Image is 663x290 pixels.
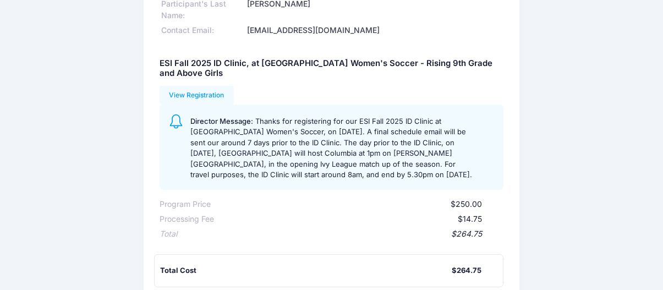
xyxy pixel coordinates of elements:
div: $14.75 [214,214,482,225]
span: $250.00 [451,199,482,209]
div: Program Price [160,199,211,210]
div: $264.75 [177,228,482,240]
div: Total [160,228,177,240]
div: $264.75 [452,265,481,276]
h5: ESI Fall 2025 ID Clinic, at [GEOGRAPHIC_DATA] Women's Soccer - Rising 9th Grade and Above Girls [160,59,503,79]
div: Processing Fee [160,214,214,225]
span: Director Message: [190,117,253,125]
div: Total Cost [160,265,452,276]
a: View Registration [160,86,234,105]
span: Thanks for registering for our ESI Fall 2025 ID Clinic at [GEOGRAPHIC_DATA] Women's Soccer, on [D... [190,117,472,179]
div: [EMAIL_ADDRESS][DOMAIN_NAME] [245,25,503,36]
div: Contact Email: [160,25,245,36]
